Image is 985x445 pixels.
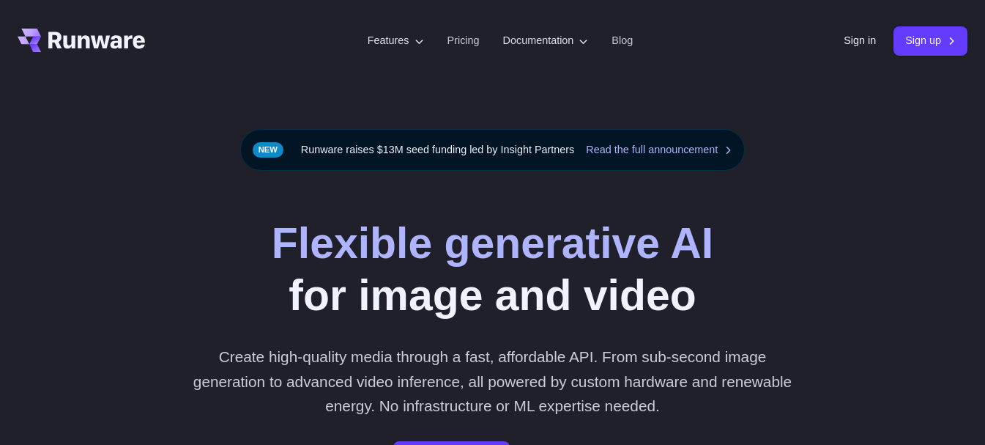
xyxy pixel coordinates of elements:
[844,32,876,49] a: Sign in
[447,32,480,49] a: Pricing
[586,141,732,158] a: Read the full announcement
[272,219,713,267] strong: Flexible generative AI
[503,32,589,49] label: Documentation
[272,218,713,321] h1: for image and video
[612,32,633,49] a: Blog
[240,129,746,171] div: Runware raises $13M seed funding led by Insight Partners
[188,345,796,418] p: Create high-quality media through a fast, affordable API. From sub-second image generation to adv...
[893,26,967,55] a: Sign up
[18,29,145,52] a: Go to /
[368,32,424,49] label: Features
